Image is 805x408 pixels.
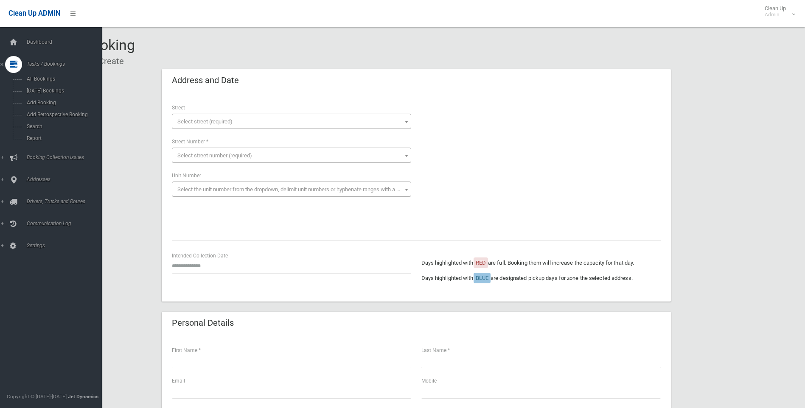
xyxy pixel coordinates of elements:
span: Clean Up [760,5,794,18]
small: Admin [765,11,786,18]
span: Copyright © [DATE]-[DATE] [7,394,67,400]
span: Add Retrospective Booking [24,112,101,117]
header: Address and Date [162,72,249,89]
span: Addresses [24,176,108,182]
span: Select street number (required) [177,152,252,159]
strong: Jet Dynamics [68,394,98,400]
p: Days highlighted with are designated pickup days for zone the selected address. [421,273,661,283]
li: Create [93,53,124,69]
span: RED [476,260,486,266]
span: All Bookings [24,76,101,82]
header: Personal Details [162,315,244,331]
span: Report [24,135,101,141]
span: Booking Collection Issues [24,154,108,160]
span: Dashboard [24,39,108,45]
span: Clean Up ADMIN [8,9,60,17]
span: Search [24,123,101,129]
p: Days highlighted with are full. Booking them will increase the capacity for that day. [421,258,661,268]
span: Communication Log [24,221,108,226]
span: [DATE] Bookings [24,88,101,94]
span: Add Booking [24,100,101,106]
span: Settings [24,243,108,249]
span: Select street (required) [177,118,233,125]
span: Drivers, Trucks and Routes [24,198,108,204]
span: Select the unit number from the dropdown, delimit unit numbers or hyphenate ranges with a comma [177,186,415,193]
span: Tasks / Bookings [24,61,108,67]
span: BLUE [476,275,488,281]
